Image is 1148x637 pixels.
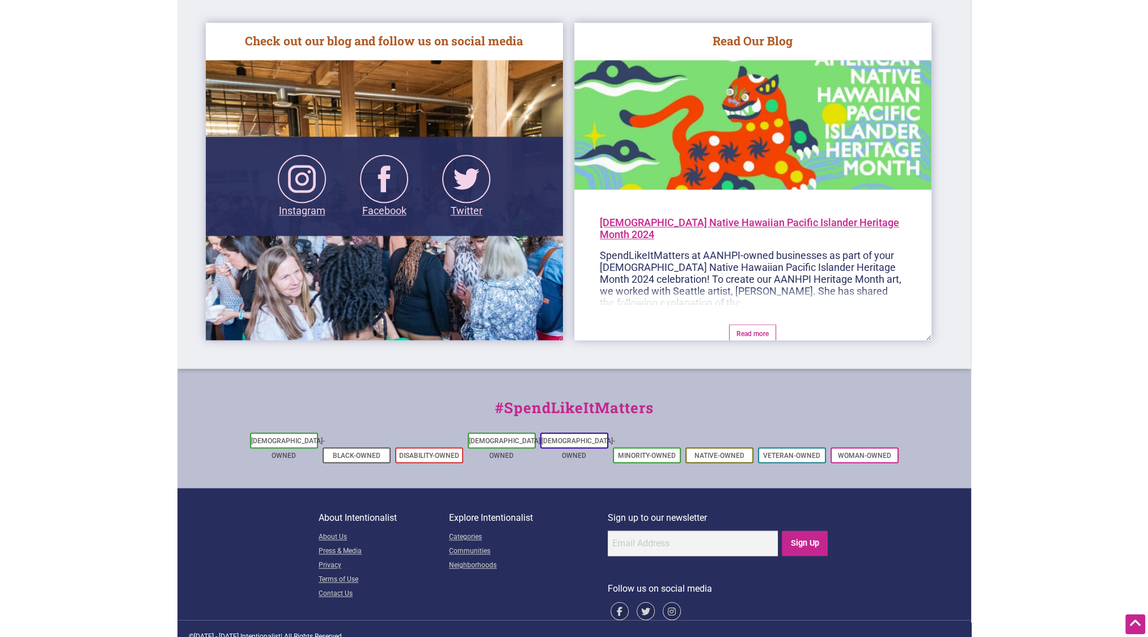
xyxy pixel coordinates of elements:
img: TW_icon.svg [442,155,490,203]
p: Sign up to our newsletter [608,511,829,525]
div: Scroll Back to Top [1125,614,1145,634]
a: Instagram [278,172,326,216]
a: Woman-Owned [838,452,891,460]
a: Twitter [442,172,490,216]
img: not working [206,60,563,377]
a: About Us [319,530,449,545]
a: Privacy [319,559,449,573]
a: Categories [449,530,608,545]
a: Read more [729,324,776,343]
a: Communities [449,545,608,559]
a: Facebook [360,172,408,216]
a: Neighborhoods [449,559,608,573]
div: Read Our Blog [574,23,931,61]
input: Sign Up [782,530,828,556]
a: [DEMOGRAPHIC_DATA]-Owned [541,437,615,460]
a: Native-Owned [694,452,744,460]
div: Check out our blog and follow us on social media [206,23,563,61]
img: IG_icon.svg [278,155,326,203]
input: Email Address [608,530,778,556]
a: Contact Us [319,587,449,601]
a: Minority-Owned [618,452,676,460]
a: Terms of Use [319,573,449,587]
div: #SpendLikeItMatters [177,397,971,430]
p: Follow us on social media [608,581,829,596]
img: FB_icon.svg [360,155,408,203]
a: [DEMOGRAPHIC_DATA]-Owned [469,437,543,460]
p: About Intentionalist [319,511,449,525]
a: [DEMOGRAPHIC_DATA]-Owned [251,437,325,460]
a: Black-Owned [333,452,380,460]
a: Veteran-Owned [763,452,820,460]
a: [DEMOGRAPHIC_DATA] Native Hawaiian Pacific Islander Heritage Month 2024 [600,216,899,240]
a: Press & Media [319,545,449,559]
div: SpendLikeItMatters at AANHPI-owned businesses as part of your [DEMOGRAPHIC_DATA] Native Hawaiian ... [600,249,905,304]
a: Disability-Owned [399,452,459,460]
p: Explore Intentionalist [449,511,608,525]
